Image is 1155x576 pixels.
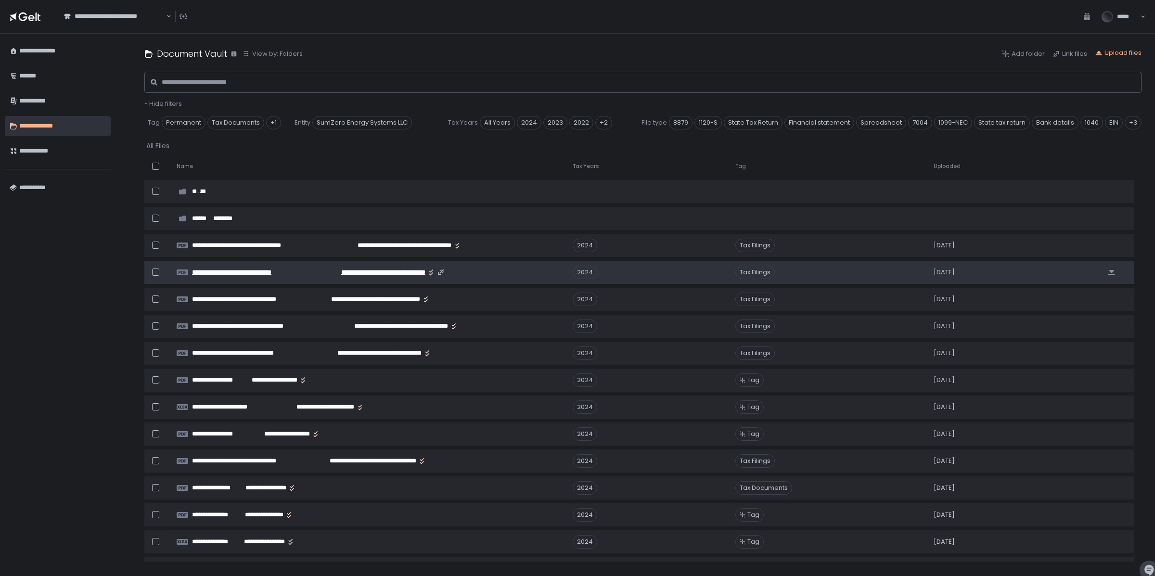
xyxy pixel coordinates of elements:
span: Bank details [1032,116,1078,129]
button: View by: Folders [243,50,303,58]
span: 1120-S [694,116,722,129]
div: 2024 [573,346,597,360]
span: Tax Documents [735,481,792,495]
span: 8879 [669,116,693,129]
span: Entity [295,118,310,127]
button: Add folder [1002,50,1045,58]
span: 2024 [517,116,541,129]
input: Search for option [165,12,166,21]
span: Tax Filings [735,346,775,360]
span: Financial statement [784,116,854,129]
span: File type [642,118,667,127]
span: [DATE] [934,538,955,546]
div: Search for option [58,6,171,26]
span: [DATE] [934,322,955,331]
span: [DATE] [934,268,955,277]
span: Tag [747,403,759,411]
div: 2024 [573,454,597,468]
div: 2024 [573,239,597,252]
button: Upload files [1095,49,1142,57]
span: Tag [747,430,759,438]
span: [DATE] [934,349,955,358]
span: EIN [1105,116,1123,129]
span: [DATE] [934,295,955,304]
div: 2024 [573,293,597,306]
div: 2024 [573,400,597,414]
div: 2024 [573,535,597,549]
span: [DATE] [934,511,955,519]
div: 2024 [573,373,597,387]
span: State tax return [974,116,1030,129]
span: State Tax Return [724,116,783,129]
span: [DATE] [934,457,955,465]
span: 1040 [1080,116,1103,129]
span: Tax Filings [735,266,775,279]
span: 7004 [908,116,932,129]
span: Name [177,163,193,170]
span: [DATE] [934,484,955,492]
span: All Years [480,116,515,129]
span: Tag [747,376,759,384]
span: 2023 [543,116,567,129]
div: 2024 [573,481,597,495]
button: Link files [1052,50,1087,58]
span: Tax Filings [735,239,775,252]
div: 2024 [573,266,597,279]
div: +3 [1125,116,1142,129]
div: 2024 [573,427,597,441]
span: [DATE] [934,241,955,250]
span: Tag [747,511,759,519]
span: Tag [735,163,746,170]
div: 2024 [573,508,597,522]
span: Tag [148,118,160,127]
button: - Hide filters [144,100,182,108]
span: [DATE] [934,403,955,411]
span: Tax Filings [735,454,775,468]
span: Tax Filings [735,293,775,306]
div: +2 [595,116,612,129]
div: All Files [146,141,169,151]
span: [DATE] [934,430,955,438]
span: [DATE] [934,376,955,384]
span: 2022 [569,116,593,129]
span: Uploaded [934,163,961,170]
span: 1099-NEC [934,116,972,129]
span: Tax Years [448,118,478,127]
span: SumZero Energy Systems LLC [312,116,412,129]
span: Spreadsheet [856,116,906,129]
span: Permanent [162,116,205,129]
h1: Document Vault [157,47,227,60]
span: Tag [747,538,759,546]
button: All Files [146,141,171,151]
span: - Hide filters [144,99,182,108]
div: +1 [266,116,281,129]
span: Tax Years [573,163,599,170]
span: Tax Documents [207,116,264,129]
span: Tax Filings [735,320,775,333]
div: 2024 [573,320,597,333]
